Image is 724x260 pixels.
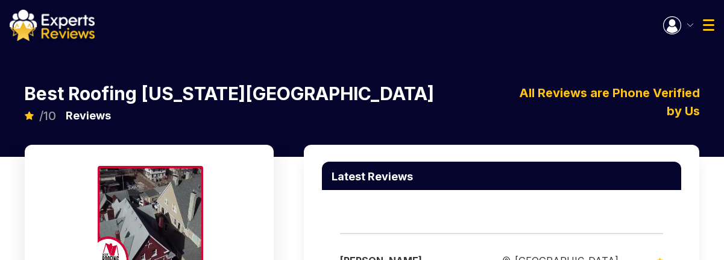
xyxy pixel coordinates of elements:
p: All Reviews are Phone Verified by Us [489,84,714,120]
p: Reviews [66,107,111,124]
p: Latest Reviews [332,171,413,182]
img: logo [10,10,95,41]
span: /10 [39,110,56,122]
img: Menu Icon [663,16,681,34]
img: Menu Icon [703,19,714,31]
p: Best Roofing [US_STATE][GEOGRAPHIC_DATA] [24,84,434,103]
img: Menu Icon [687,24,693,27]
